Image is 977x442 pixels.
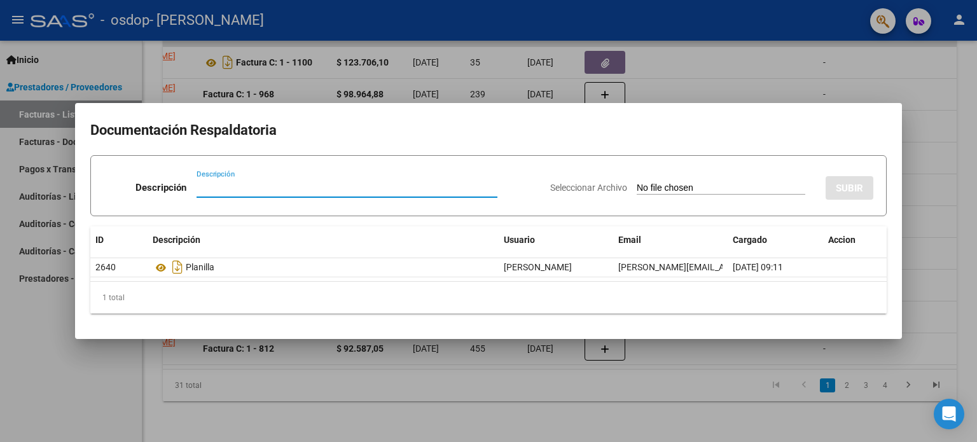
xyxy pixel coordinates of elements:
[826,176,873,200] button: SUBIR
[169,257,186,277] i: Descargar documento
[733,235,767,245] span: Cargado
[828,235,856,245] span: Accion
[95,262,116,272] span: 2640
[135,181,186,195] p: Descripción
[550,183,627,193] span: Seleccionar Archivo
[504,262,572,272] span: [PERSON_NAME]
[95,235,104,245] span: ID
[728,226,823,254] datatable-header-cell: Cargado
[90,282,887,314] div: 1 total
[153,235,200,245] span: Descripción
[90,226,148,254] datatable-header-cell: ID
[618,235,641,245] span: Email
[934,399,964,429] div: Open Intercom Messenger
[733,262,783,272] span: [DATE] 09:11
[613,226,728,254] datatable-header-cell: Email
[148,226,499,254] datatable-header-cell: Descripción
[823,226,887,254] datatable-header-cell: Accion
[153,257,494,277] div: Planilla
[90,118,887,142] h2: Documentación Respaldatoria
[836,183,863,194] span: SUBIR
[499,226,613,254] datatable-header-cell: Usuario
[618,262,828,272] span: [PERSON_NAME][EMAIL_ADDRESS][DOMAIN_NAME]
[504,235,535,245] span: Usuario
